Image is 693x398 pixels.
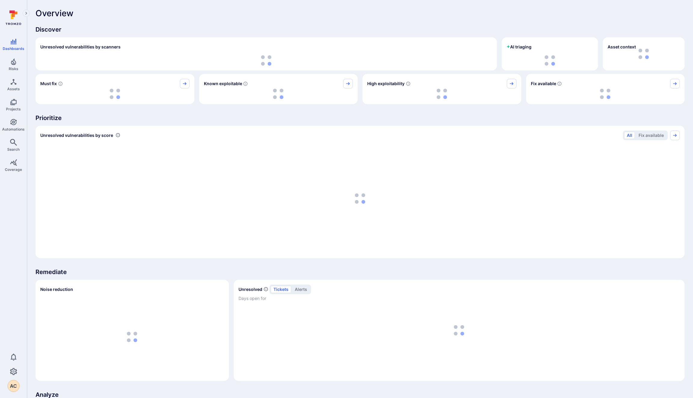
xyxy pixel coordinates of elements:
[35,74,194,104] div: Must fix
[40,88,189,99] div: loading spinner
[6,107,21,111] span: Projects
[367,88,516,99] div: loading spinner
[24,11,28,16] i: Expand navigation menu
[531,81,556,87] span: Fix available
[40,55,492,66] div: loading spinner
[624,132,635,139] button: All
[2,127,25,131] span: Automations
[263,286,268,292] span: Number of unresolved items by priority and days open
[8,380,20,392] div: Abraham Cain
[40,287,73,292] span: Noise reduction
[7,87,20,91] span: Assets
[35,268,685,276] span: Remediate
[3,46,24,51] span: Dashboards
[199,74,358,104] div: Known exploitable
[507,55,593,66] div: loading spinner
[239,295,680,301] span: Days open for
[600,89,610,99] img: Loading...
[271,286,291,293] button: tickets
[557,81,562,86] svg: Vulnerabilities with fix available
[35,114,685,122] span: Prioritize
[292,286,310,293] button: alerts
[507,44,531,50] h2: AI triaging
[531,88,680,99] div: loading spinner
[58,81,63,86] svg: Risk score >=40 , missed SLA
[545,55,555,66] img: Loading...
[636,132,667,139] button: Fix available
[526,74,685,104] div: Fix available
[40,81,57,87] span: Must fix
[23,10,30,17] button: Expand navigation menu
[7,147,20,152] span: Search
[115,132,120,138] div: Number of vulnerabilities in status 'Open' 'Triaged' and 'In process' grouped by score
[355,193,365,204] img: Loading...
[40,132,113,138] span: Unresolved vulnerabilities by score
[273,89,283,99] img: Loading...
[239,286,262,292] h2: Unresolved
[5,167,22,172] span: Coverage
[406,81,411,86] svg: EPSS score ≥ 0.7
[243,81,248,86] svg: Confirmed exploitable by KEV
[127,332,137,342] img: Loading...
[35,8,73,18] span: Overview
[40,298,224,376] div: loading spinner
[9,66,18,71] span: Risks
[110,89,120,99] img: Loading...
[608,44,636,50] span: Asset context
[40,44,121,50] h2: Unresolved vulnerabilities by scanners
[437,89,447,99] img: Loading...
[204,88,353,99] div: loading spinner
[8,380,20,392] button: AC
[40,144,680,253] div: loading spinner
[35,25,685,34] span: Discover
[261,55,271,66] img: Loading...
[362,74,521,104] div: High exploitability
[204,81,242,87] span: Known exploitable
[367,81,405,87] span: High exploitability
